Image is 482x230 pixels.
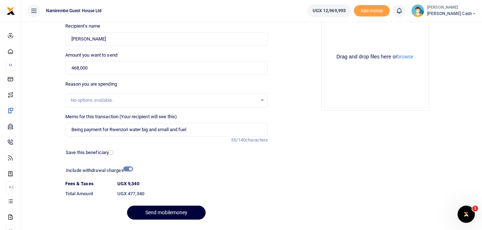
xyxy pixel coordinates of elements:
[245,137,268,143] span: characters
[127,206,206,220] button: Send mobilemoney
[65,61,268,75] input: UGX
[313,7,346,14] span: UGX 12,969,993
[307,4,351,17] a: UGX 12,969,993
[472,206,478,211] span: 1
[65,191,112,197] h6: Total Amount
[6,7,15,15] img: logo-small
[62,180,114,187] dt: Fees & Taxes
[66,168,130,173] h6: Include withdrawal charges
[354,5,390,17] li: Toup your wallet
[304,4,354,17] li: Wallet ballance
[231,137,246,143] span: 55/140
[65,23,100,30] label: Recipient's name
[71,97,258,104] div: No options available.
[117,191,268,197] h6: UGX 477,340
[65,52,117,59] label: Amount you want to send
[324,53,426,60] div: Drag and drop files here or
[65,123,268,136] input: Enter extra information
[6,8,15,13] a: logo-small logo-large logo-large
[65,113,177,120] label: Memo for this transaction (Your recipient will see this)
[427,10,476,17] span: [PERSON_NAME] Cash
[354,8,390,13] a: Add money
[397,54,413,59] button: browse
[458,206,475,223] iframe: Intercom live chat
[354,5,390,17] span: Add money
[65,81,117,88] label: Reason you are spending
[411,4,476,17] a: profile-user [PERSON_NAME] [PERSON_NAME] Cash
[6,181,15,193] li: Ac
[117,180,139,187] label: UGX 9,340
[65,32,268,46] input: Loading name...
[43,8,105,14] span: Namirembe Guest House Ltd
[411,4,424,17] img: profile-user
[66,149,109,156] label: Save this beneficiary
[427,5,476,11] small: [PERSON_NAME]
[6,59,15,71] li: M
[321,3,429,111] div: File Uploader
